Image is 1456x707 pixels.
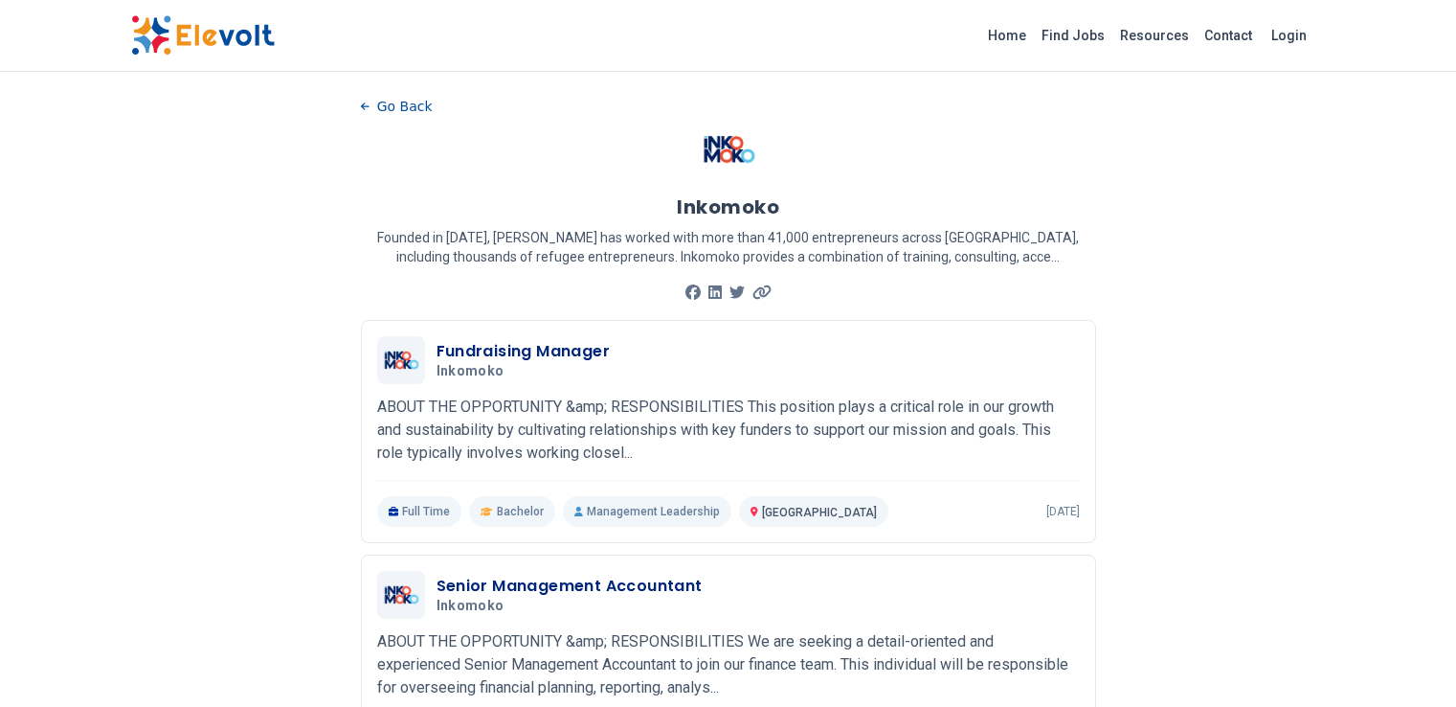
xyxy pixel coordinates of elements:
span: Inkomoko [437,363,504,380]
img: Elevolt [131,15,275,56]
a: Login [1260,16,1318,55]
iframe: Advertisement [1127,92,1364,667]
span: Inkomoko [437,598,504,615]
a: Resources [1112,20,1197,51]
a: Find Jobs [1034,20,1112,51]
p: Management Leadership [563,496,731,527]
p: ABOUT THE OPPORTUNITY &amp; RESPONSIBILITIES We are seeking a detail-oriented and experienced Sen... [377,630,1080,699]
span: [GEOGRAPHIC_DATA] [762,506,877,519]
button: Go Back [361,92,433,121]
a: InkomokoFundraising ManagerInkomokoABOUT THE OPPORTUNITY &amp; RESPONSIBILITIES This position pla... [377,336,1080,527]
p: Founded in [DATE], [PERSON_NAME] has worked with more than 41,000 entrepreneurs across [GEOGRAPHI... [361,228,1096,266]
img: Inkomoko [382,341,420,379]
iframe: Advertisement [131,92,369,667]
img: Inkomoko [700,121,757,178]
h3: Fundraising Manager [437,340,611,363]
h3: Senior Management Accountant [437,575,703,598]
p: ABOUT THE OPPORTUNITY &amp; RESPONSIBILITIES This position plays a critical role in our growth an... [377,396,1080,465]
img: Inkomoko [382,576,420,614]
h1: Inkomoko [677,194,779,220]
a: Contact [1197,20,1260,51]
span: Bachelor [497,504,544,519]
p: Full Time [377,496,462,527]
p: [DATE] [1046,504,1080,519]
a: Home [980,20,1034,51]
